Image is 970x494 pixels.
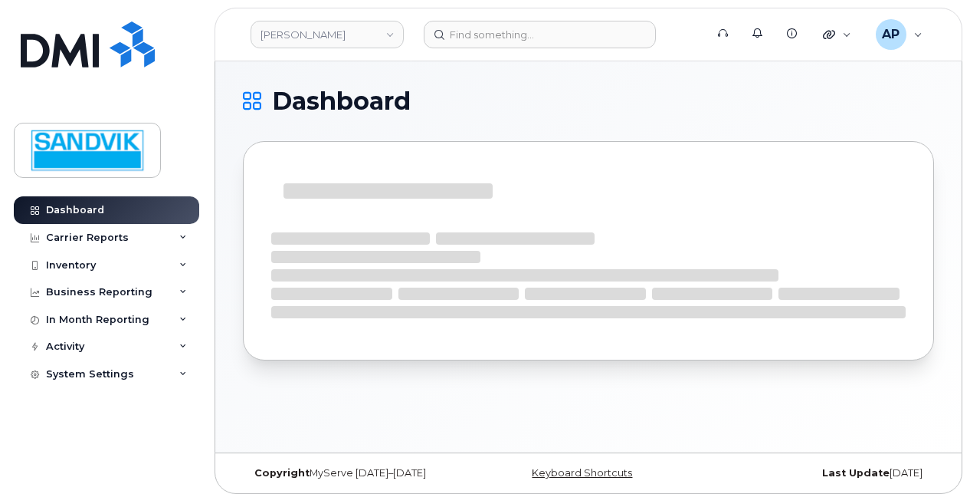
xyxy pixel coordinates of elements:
[703,467,934,479] div: [DATE]
[822,467,890,479] strong: Last Update
[532,467,632,479] a: Keyboard Shortcuts
[254,467,310,479] strong: Copyright
[243,467,474,479] div: MyServe [DATE]–[DATE]
[272,90,411,113] span: Dashboard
